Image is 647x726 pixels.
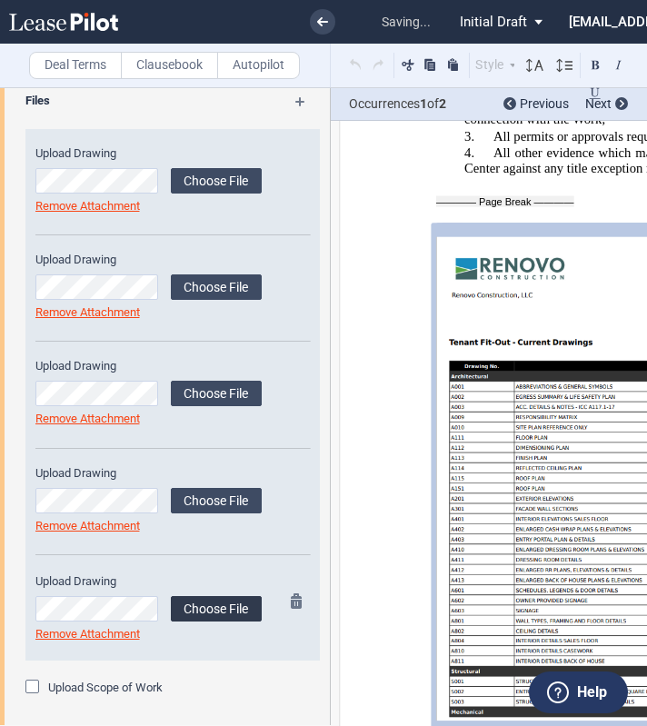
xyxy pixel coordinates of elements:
label: Upload Drawing [35,358,262,374]
span: Next [585,96,612,111]
button: Copy [420,54,441,75]
label: Deal Terms [29,52,122,79]
label: Choose File [171,168,262,194]
label: Choose File [171,488,262,513]
span: Previous [520,96,569,111]
b: Files [25,94,50,107]
span: 4. [464,144,474,160]
button: Help [529,671,628,713]
label: Choose File [171,274,262,300]
span: saving... [373,3,440,42]
div: Previous [503,95,569,114]
a: Remove Attachment [35,199,140,213]
label: Choose File [171,381,262,406]
button: Bold [584,54,606,75]
b: 1 [420,96,427,111]
button: Paste [443,54,463,75]
label: Upload Scope of Work [48,680,163,696]
button: Underline [584,81,606,103]
label: Help [577,681,607,704]
label: Upload Drawing [35,573,262,590]
label: Upload Drawing [35,145,262,162]
label: Upload Drawing [35,465,262,482]
button: Italic [608,54,630,75]
a: Remove Attachment [35,305,140,319]
a: Remove Attachment [35,519,140,532]
a: Remove Attachment [35,412,140,425]
button: Cut [398,54,419,75]
label: Clausebook [121,52,218,79]
span: Initial Draft [460,14,527,30]
a: Remove Attachment [35,627,140,641]
b: 2 [439,96,446,111]
label: Choose File [171,596,262,622]
span: Occurrences of [349,94,490,114]
label: Upload Drawing [35,252,262,268]
span: 3. [464,128,474,144]
md-checkbox: Upload Scope of Work [25,679,163,697]
label: Autopilot [217,52,300,79]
